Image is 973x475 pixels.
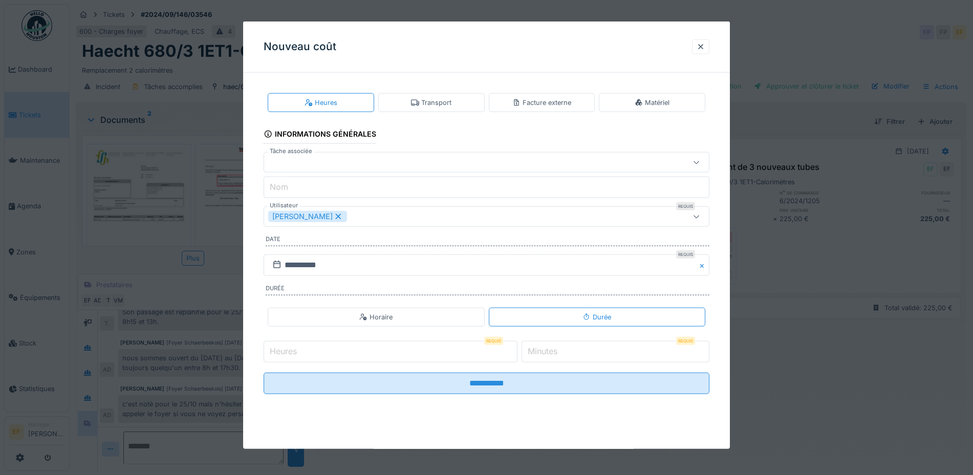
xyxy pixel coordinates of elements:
div: Transport [411,98,451,107]
div: Durée [582,312,611,322]
div: Requis [676,202,695,210]
div: Matériel [635,98,669,107]
div: Requis [484,337,503,345]
div: Horaire [359,312,393,322]
div: [PERSON_NAME] [268,211,347,222]
div: Facture externe [512,98,571,107]
label: Durée [266,284,709,295]
div: Heures [305,98,337,107]
div: Requis [676,250,695,258]
label: Minutes [526,345,559,357]
button: Close [698,254,709,276]
label: Date [266,235,709,246]
label: Heures [268,345,299,357]
label: Nom [268,181,290,193]
div: Requis [676,337,695,345]
h3: Nouveau coût [264,40,336,53]
label: Tâche associée [268,147,314,156]
label: Utilisateur [268,201,300,210]
div: Informations générales [264,126,376,144]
